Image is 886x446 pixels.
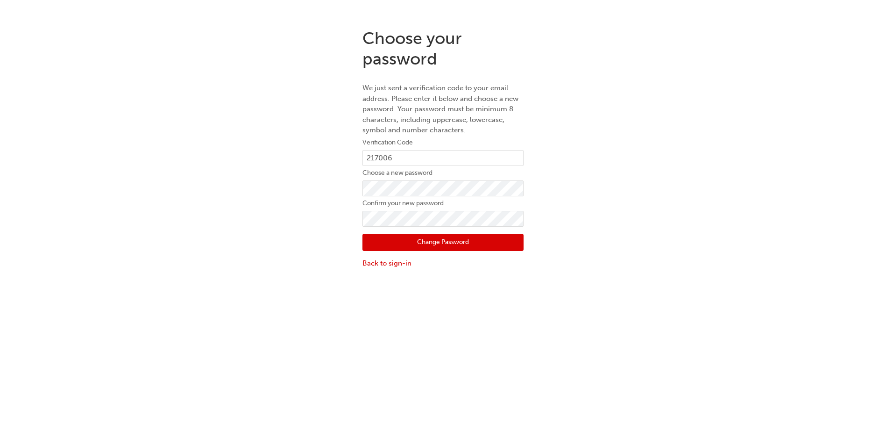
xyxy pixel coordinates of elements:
[362,198,524,209] label: Confirm your new password
[362,137,524,148] label: Verification Code
[362,258,524,269] a: Back to sign-in
[362,234,524,252] button: Change Password
[362,167,524,179] label: Choose a new password
[362,83,524,136] p: We just sent a verification code to your email address. Please enter it below and choose a new pa...
[362,28,524,69] h1: Choose your password
[362,150,524,166] input: e.g. 123456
